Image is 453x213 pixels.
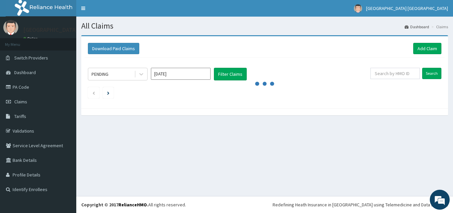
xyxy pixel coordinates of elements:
[14,69,36,75] span: Dashboard
[81,202,148,208] strong: Copyright © 2017 .
[88,43,139,54] button: Download Paid Claims
[422,68,441,79] input: Search
[151,68,211,80] input: Select Month and Year
[366,5,448,11] span: [GEOGRAPHIC_DATA] [GEOGRAPHIC_DATA]
[214,68,247,80] button: Filter Claims
[370,68,420,79] input: Search by HMO ID
[405,24,429,30] a: Dashboard
[92,90,95,96] a: Previous page
[23,27,134,33] p: [GEOGRAPHIC_DATA] [GEOGRAPHIC_DATA]
[430,24,448,30] li: Claims
[23,36,39,41] a: Online
[92,71,108,77] div: PENDING
[14,55,48,61] span: Switch Providers
[81,22,448,30] h1: All Claims
[14,113,26,119] span: Tariffs
[107,90,109,96] a: Next page
[3,20,18,35] img: User Image
[118,202,147,208] a: RelianceHMO
[273,201,448,208] div: Redefining Heath Insurance in [GEOGRAPHIC_DATA] using Telemedicine and Data Science!
[76,196,453,213] footer: All rights reserved.
[354,4,362,13] img: User Image
[14,99,27,105] span: Claims
[413,43,441,54] a: Add Claim
[255,74,275,94] svg: audio-loading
